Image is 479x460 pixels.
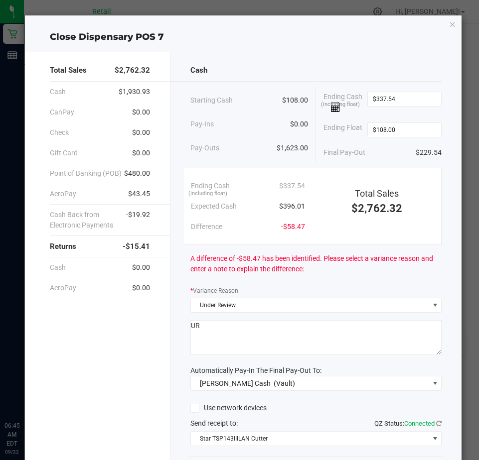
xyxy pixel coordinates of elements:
[190,95,233,106] span: Starting Cash
[50,236,150,257] div: Returns
[50,210,126,230] span: Cash Back from Electronic Payments
[132,107,150,117] span: $0.00
[50,127,69,138] span: Check
[126,210,150,230] span: -$19.92
[132,262,150,273] span: $0.00
[290,119,308,129] span: $0.00
[50,87,66,97] span: Cash
[10,380,40,410] iframe: Resource center
[190,286,238,295] label: Variance Reason
[323,92,367,113] span: Ending Cash
[323,122,362,137] span: Ending Float
[274,379,295,387] span: (Vault)
[277,143,308,153] span: $1,623.00
[191,181,230,191] span: Ending Cash
[190,419,238,427] span: Send receipt to:
[191,201,237,212] span: Expected Cash
[190,253,442,274] span: A difference of -$58.47 has been identified. Please select a variance reason and enter a note to ...
[132,283,150,293] span: $0.00
[281,222,305,232] span: -$58.47
[200,379,271,387] span: [PERSON_NAME] Cash
[404,420,435,427] span: Connected
[190,403,267,413] label: Use network devices
[282,95,308,106] span: $108.00
[50,189,76,199] span: AeroPay
[190,65,207,76] span: Cash
[190,366,321,374] span: Automatically Pay-In The Final Pay-Out To:
[374,420,442,427] span: QZ Status:
[50,107,74,117] span: CanPay
[323,147,365,158] span: Final Pay-Out
[128,189,150,199] span: $43.45
[50,262,66,273] span: Cash
[191,432,429,446] span: Star TSP143IIILAN Cutter
[188,190,227,198] span: (including float)
[50,65,87,76] span: Total Sales
[132,148,150,158] span: $0.00
[351,202,402,215] span: $2,762.32
[355,188,399,199] span: Total Sales
[279,181,305,191] span: $337.54
[191,298,429,312] span: Under Review
[416,147,442,158] span: $229.54
[50,148,78,158] span: Gift Card
[50,283,76,293] span: AeroPay
[50,168,122,179] span: Point of Banking (POB)
[25,30,462,44] div: Close Dispensary POS 7
[190,143,219,153] span: Pay-Outs
[115,65,150,76] span: $2,762.32
[279,201,305,212] span: $396.01
[123,241,150,252] span: -$15.41
[191,222,222,232] span: Difference
[124,168,150,179] span: $480.00
[132,127,150,138] span: $0.00
[190,119,214,129] span: Pay-Ins
[119,87,150,97] span: $1,930.93
[321,101,360,109] span: (including float)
